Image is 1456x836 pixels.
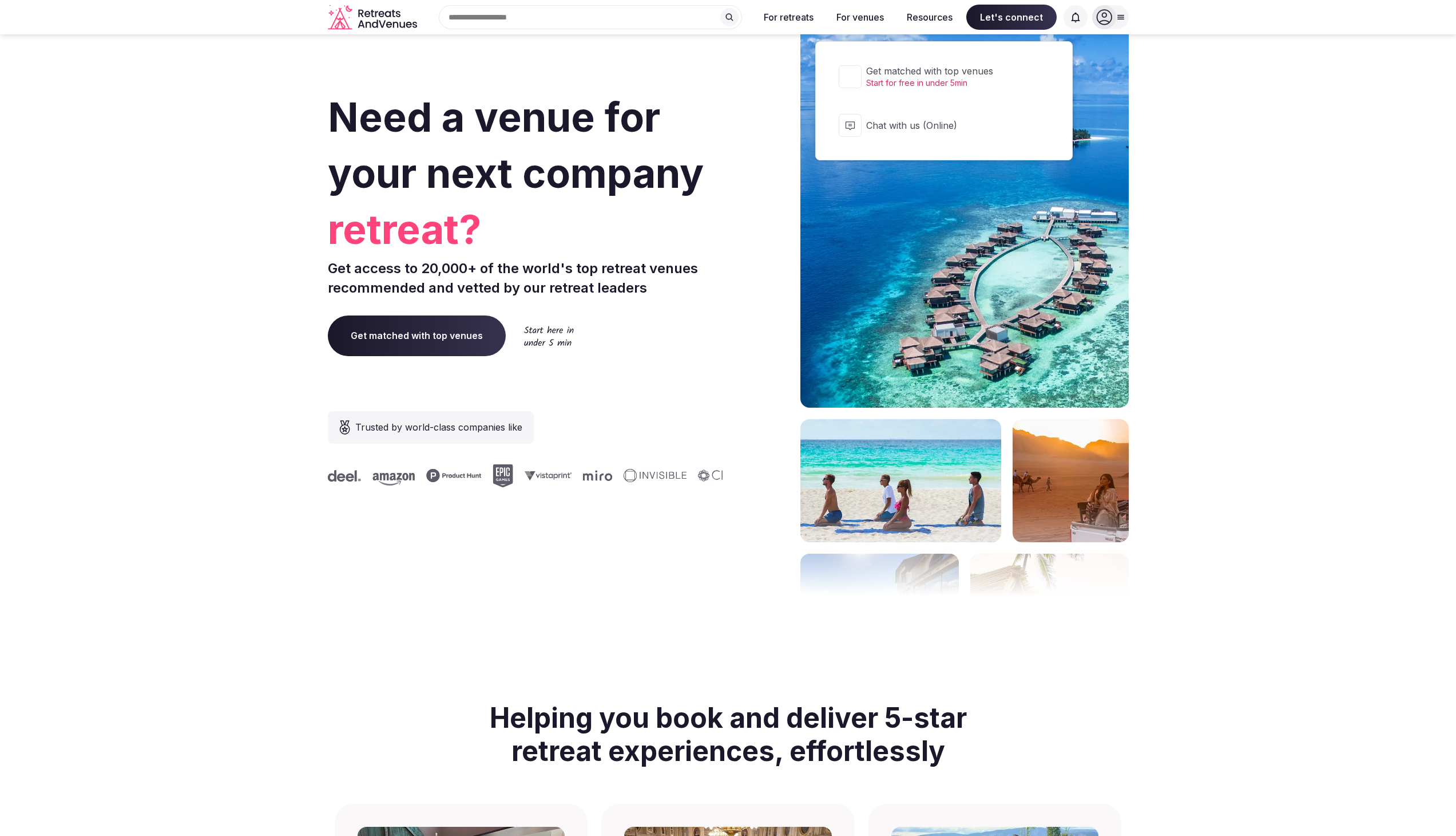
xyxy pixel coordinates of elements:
[866,119,1037,132] span: Chat with us (Online)
[328,5,419,30] svg: Retreats and Venues company logo
[328,202,724,258] span: retreat?
[328,5,419,30] a: Visit the homepage
[966,5,1057,30] span: Let's connect
[755,5,823,30] button: For retreats
[491,464,511,487] svg: Epic Games company logo
[328,316,506,356] a: Get matched with top venues
[328,93,704,198] span: Need a venue for your next company
[800,419,1001,542] img: yoga on tropical beach
[1013,419,1129,542] img: woman sitting in back of truck with camels
[827,5,893,30] button: For venues
[355,420,522,434] span: Trusted by world-class companies like
[472,688,985,781] h2: Helping you book and deliver 5-star retreat experiences, effortlessly
[827,53,1061,100] a: Get matched with top venuesStart for free in under 5min
[827,102,1061,148] button: Chat with us (Online)
[523,471,570,480] svg: Vistaprint company logo
[898,5,962,30] button: Resources
[581,470,610,481] svg: Miro company logo
[524,326,574,346] img: Start here in under 5 min
[622,469,685,483] svg: Invisible company logo
[328,259,724,297] p: Get access to 20,000+ of the world's top retreat venues recommended and vetted by our retreat lea...
[326,470,359,482] svg: Deel company logo
[866,77,1037,89] span: Start for free in under 5min
[866,65,1037,77] span: Get matched with top venues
